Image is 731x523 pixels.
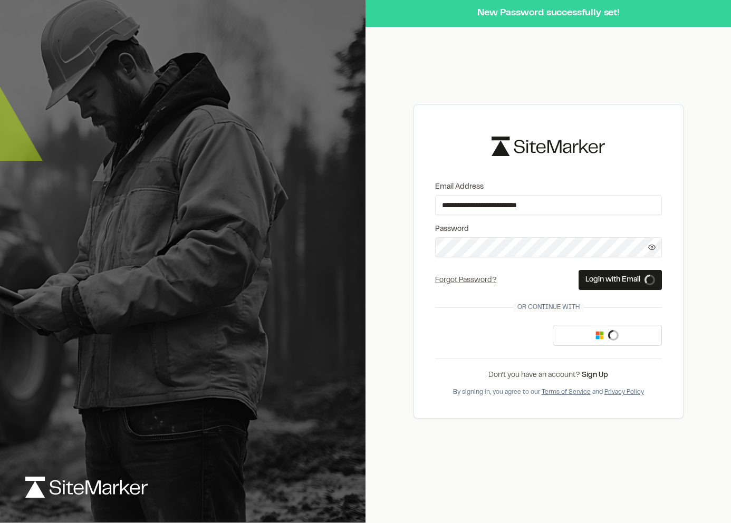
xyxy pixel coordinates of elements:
[579,270,662,290] button: Login with Email
[604,388,644,397] button: Privacy Policy
[492,137,605,156] img: logo-black-rebrand.svg
[582,372,608,379] a: Sign Up
[513,303,584,312] span: Or continue with
[435,388,662,397] div: By signing in, you agree to our and
[542,388,591,397] button: Terms of Service
[25,477,148,498] img: logo-white-rebrand.svg
[430,324,537,347] iframe: Sign in with Google Button
[435,277,497,284] a: Forgot Password?
[435,181,662,193] label: Email Address
[435,224,662,235] label: Password
[435,370,662,381] div: Don’t you have an account?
